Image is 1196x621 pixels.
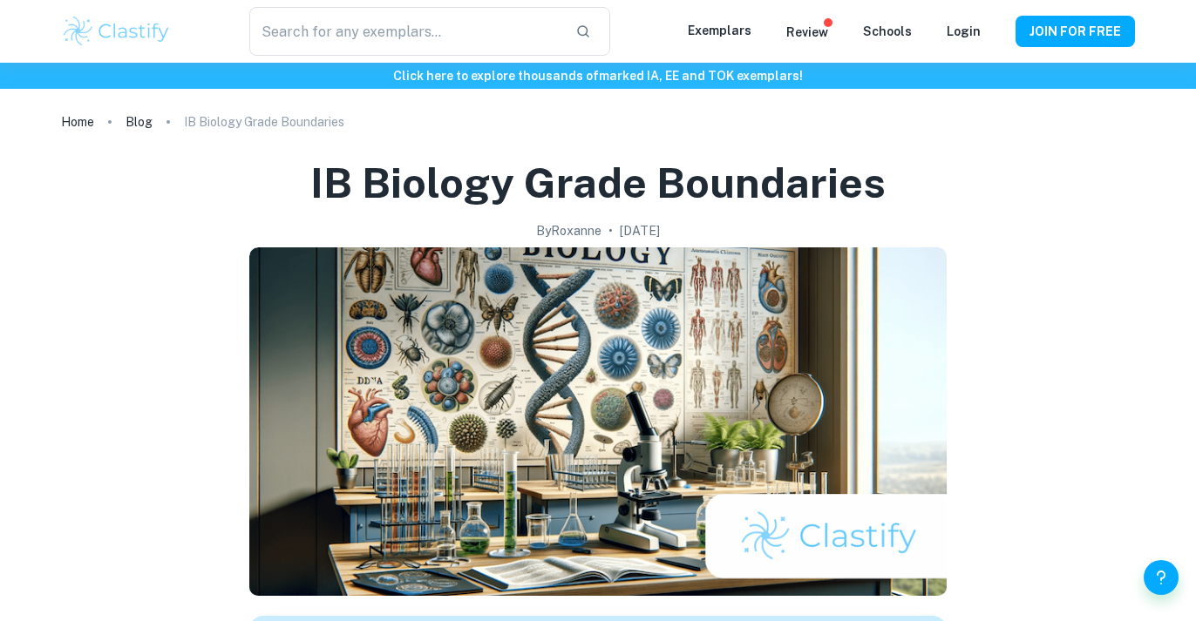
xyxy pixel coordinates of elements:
a: Home [61,110,94,134]
input: Search for any exemplars... [249,7,561,56]
h2: By Roxanne [536,221,601,240]
h2: [DATE] [620,221,660,240]
h1: IB Biology Grade Boundaries [310,155,886,211]
button: Help and Feedback [1144,560,1179,595]
h6: Click here to explore thousands of marked IA, EE and TOK exemplars ! [3,66,1193,85]
img: Clastify logo [61,14,172,49]
button: JOIN FOR FREE [1016,16,1135,47]
p: Review [786,23,828,42]
p: Exemplars [688,21,751,40]
a: Schools [863,24,912,38]
p: IB Biology Grade Boundaries [184,112,344,132]
p: • [608,221,613,240]
a: Blog [126,110,153,134]
a: Login [947,24,981,38]
img: IB Biology Grade Boundaries cover image [249,247,947,596]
